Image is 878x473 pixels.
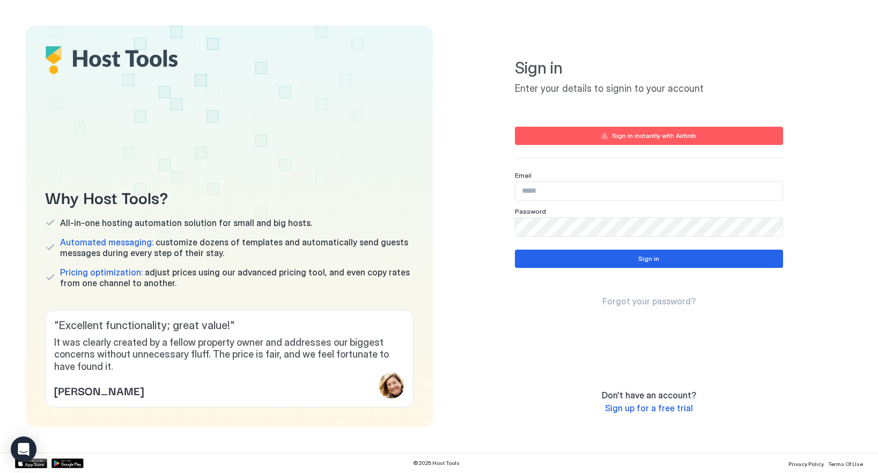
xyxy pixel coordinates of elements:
input: Input Field [515,218,783,236]
a: Terms Of Use [828,457,863,469]
span: Password [515,207,546,215]
a: Sign up for a free trial [605,403,693,414]
button: Sign in instantly with Airbnb [515,127,783,145]
span: " Excellent functionality; great value! " [54,319,404,332]
input: Input Field [515,182,783,200]
span: Terms Of Use [828,461,863,467]
span: Sign up for a free trial [605,403,693,413]
span: Pricing optimization: [60,267,143,278]
a: App Store [15,459,47,468]
span: Enter your details to signin to your account [515,83,783,95]
span: Privacy Policy [788,461,824,467]
span: Don't have an account? [602,390,696,401]
span: It was clearly created by a fellow property owner and addresses our biggest concerns without unne... [54,337,404,373]
span: All-in-one hosting automation solution for small and big hosts. [60,217,312,228]
div: Open Intercom Messenger [11,436,36,462]
button: Sign in [515,250,783,268]
div: Sign in [638,254,659,264]
span: adjust prices using our advanced pricing tool, and even copy rates from one channel to another. [60,267,414,288]
span: Email [515,171,532,179]
span: [PERSON_NAME] [54,382,144,398]
a: Google Play Store [51,459,84,468]
span: © 2025 Host Tools [413,460,460,467]
div: Sign in instantly with Airbnb [612,131,696,141]
span: Sign in [515,58,783,78]
span: Automated messaging: [60,237,153,248]
a: Privacy Policy [788,457,824,469]
span: Why Host Tools? [45,185,414,209]
a: Forgot your password? [602,296,696,307]
span: customize dozens of templates and automatically send guests messages during every step of their s... [60,237,414,258]
span: Forgot your password? [602,296,696,307]
div: profile [379,373,404,398]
